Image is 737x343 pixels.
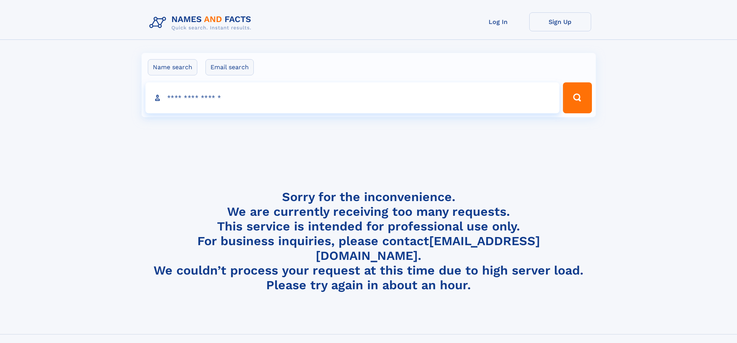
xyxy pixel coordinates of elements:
[467,12,529,31] a: Log In
[146,189,591,293] h4: Sorry for the inconvenience. We are currently receiving too many requests. This service is intend...
[205,59,254,75] label: Email search
[148,59,197,75] label: Name search
[146,12,258,33] img: Logo Names and Facts
[316,234,540,263] a: [EMAIL_ADDRESS][DOMAIN_NAME]
[529,12,591,31] a: Sign Up
[145,82,560,113] input: search input
[563,82,592,113] button: Search Button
